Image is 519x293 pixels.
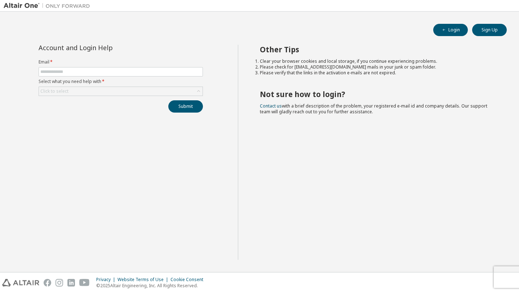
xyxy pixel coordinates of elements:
[472,24,507,36] button: Sign Up
[2,279,39,287] img: altair_logo.svg
[4,2,94,9] img: Altair One
[117,277,170,283] div: Website Terms of Use
[260,45,494,54] h2: Other Tips
[260,103,282,109] a: Contact us
[96,277,117,283] div: Privacy
[260,103,487,115] span: with a brief description of the problem, your registered e-mail id and company details. Our suppo...
[168,100,203,113] button: Submit
[56,279,63,287] img: instagram.svg
[260,70,494,76] li: Please verify that the links in the activation e-mails are not expired.
[79,279,90,287] img: youtube.svg
[39,87,203,96] div: Click to select
[39,79,203,84] label: Select what you need help with
[433,24,468,36] button: Login
[170,277,208,283] div: Cookie Consent
[39,59,203,65] label: Email
[67,279,75,287] img: linkedin.svg
[260,89,494,99] h2: Not sure how to login?
[260,64,494,70] li: Please check for [EMAIL_ADDRESS][DOMAIN_NAME] mails in your junk or spam folder.
[260,58,494,64] li: Clear your browser cookies and local storage, if you continue experiencing problems.
[44,279,51,287] img: facebook.svg
[96,283,208,289] p: © 2025 Altair Engineering, Inc. All Rights Reserved.
[39,45,170,51] div: Account and Login Help
[40,88,68,94] div: Click to select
